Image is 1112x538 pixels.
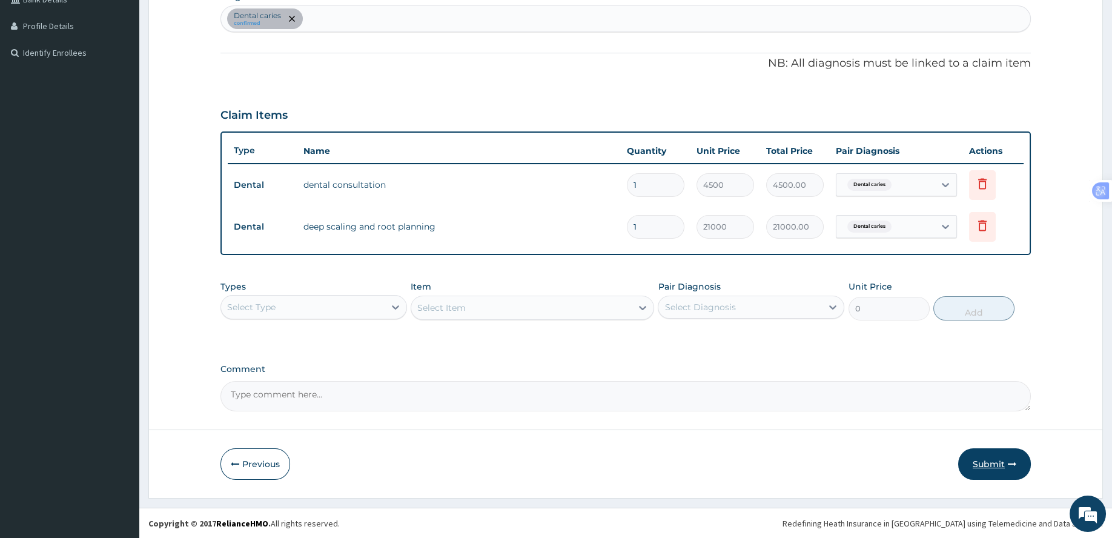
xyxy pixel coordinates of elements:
th: Unit Price [690,139,760,163]
th: Type [228,139,297,162]
strong: Copyright © 2017 . [148,518,271,529]
span: Dental caries [847,221,892,233]
img: d_794563401_company_1708531726252_794563401 [22,61,49,91]
h3: Claim Items [220,109,288,122]
th: Name [297,139,621,163]
button: Previous [220,448,290,480]
td: dental consultation [297,173,621,197]
label: Comment [220,364,1031,374]
div: Chat with us now [63,68,204,84]
button: Add [933,296,1014,320]
textarea: Type your message and hit 'Enter' [6,331,231,373]
th: Quantity [621,139,690,163]
td: deep scaling and root planning [297,214,621,239]
p: NB: All diagnosis must be linked to a claim item [220,56,1031,71]
button: Submit [958,448,1031,480]
th: Actions [963,139,1024,163]
div: Redefining Heath Insurance in [GEOGRAPHIC_DATA] using Telemedicine and Data Science! [783,517,1103,530]
label: Types [220,282,246,292]
small: confirmed [234,21,281,27]
a: RelianceHMO [216,518,268,529]
th: Total Price [760,139,830,163]
label: Unit Price [849,281,892,293]
div: Minimize live chat window [199,6,228,35]
span: remove selection option [286,13,297,24]
div: Select Type [227,301,276,313]
p: Dental caries [234,11,281,21]
th: Pair Diagnosis [830,139,963,163]
span: Dental caries [847,179,892,191]
td: Dental [228,216,297,238]
label: Item [411,281,431,293]
label: Pair Diagnosis [658,281,720,293]
span: We're online! [70,153,167,275]
div: Select Diagnosis [664,301,735,313]
td: Dental [228,174,297,196]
